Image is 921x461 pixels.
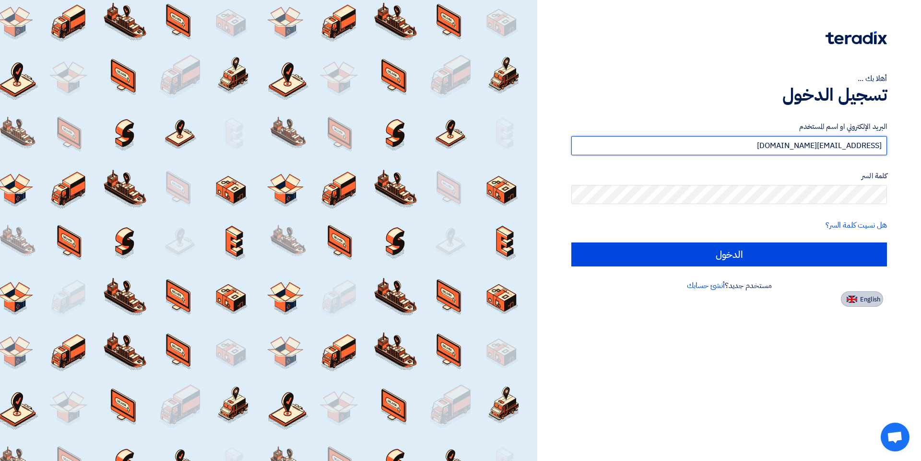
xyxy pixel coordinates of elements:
[841,291,883,307] button: English
[571,242,887,266] input: الدخول
[571,136,887,155] input: أدخل بريد العمل الإلكتروني او اسم المستخدم الخاص بك ...
[687,280,725,291] a: أنشئ حسابك
[571,280,887,291] div: مستخدم جديد؟
[826,219,887,231] a: هل نسيت كلمة السر؟
[571,121,887,132] label: البريد الإلكتروني او اسم المستخدم
[847,296,857,303] img: en-US.png
[826,31,887,45] img: Teradix logo
[571,171,887,182] label: كلمة السر
[571,84,887,105] h1: تسجيل الدخول
[881,423,909,451] a: Open chat
[571,73,887,84] div: أهلا بك ...
[860,296,880,303] span: English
